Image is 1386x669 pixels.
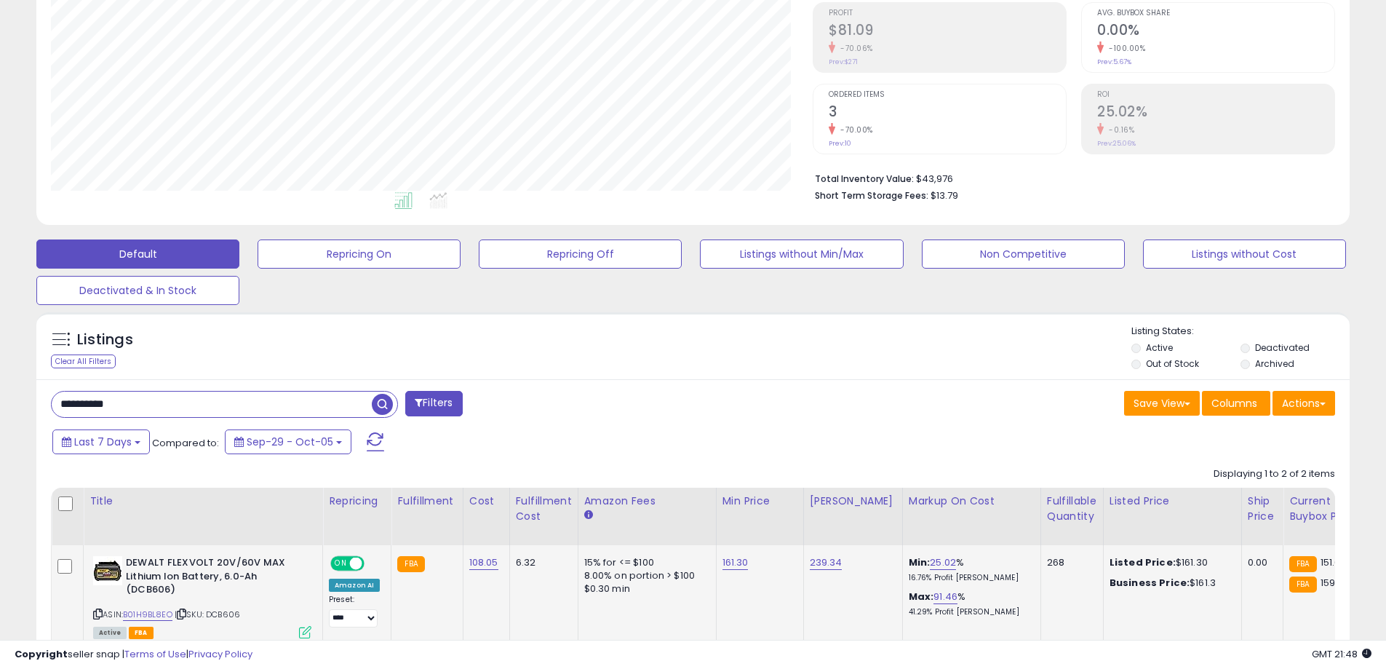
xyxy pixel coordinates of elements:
span: ROI [1097,91,1334,99]
a: Terms of Use [124,647,186,661]
button: Repricing Off [479,240,682,269]
div: 8.00% on portion > $100 [584,569,705,582]
small: -70.06% [835,43,873,54]
th: The percentage added to the cost of goods (COGS) that forms the calculator for Min & Max prices. [902,488,1040,545]
div: Displaying 1 to 2 of 2 items [1214,467,1335,481]
small: Amazon Fees. [584,509,593,522]
div: $0.30 min [584,582,705,595]
small: FBA [1289,577,1316,593]
div: 0.00 [1248,556,1272,569]
label: Deactivated [1255,341,1310,354]
div: Min Price [722,494,797,509]
label: Active [1146,341,1173,354]
div: Markup on Cost [909,494,1035,509]
h2: 3 [829,103,1066,123]
div: Title [89,494,316,509]
div: Amazon AI [329,579,380,592]
div: $161.3 [1110,577,1230,590]
div: [PERSON_NAME] [810,494,896,509]
b: Min: [909,555,931,569]
button: Repricing On [258,240,461,269]
small: Prev: 25.06% [1097,139,1136,148]
small: -70.00% [835,124,873,135]
div: 15% for <= $100 [584,556,705,569]
span: ON [332,558,350,570]
h2: $81.09 [829,22,1066,41]
li: $43,976 [815,169,1324,186]
span: 151.65 [1321,555,1347,569]
div: Ship Price [1248,494,1277,524]
a: 25.02 [930,555,956,570]
p: 41.29% Profit [PERSON_NAME] [909,607,1029,617]
a: 239.34 [810,555,843,570]
small: FBA [397,556,424,572]
div: Fulfillable Quantity [1047,494,1097,524]
div: seller snap | | [15,648,252,662]
span: $13.79 [931,189,958,202]
div: Repricing [329,494,385,509]
p: Listing States: [1131,325,1350,339]
span: FBA [129,627,154,639]
button: Default [36,240,239,269]
h2: 0.00% [1097,22,1334,41]
div: % [909,590,1029,617]
b: Listed Price: [1110,555,1176,569]
p: 16.76% Profit [PERSON_NAME] [909,573,1029,583]
button: Filters [405,391,462,416]
div: $161.30 [1110,556,1230,569]
a: 161.30 [722,555,749,570]
button: Listings without Min/Max [700,240,903,269]
strong: Copyright [15,647,68,661]
small: FBA [1289,556,1316,572]
b: Max: [909,590,934,603]
a: 91.46 [933,590,957,604]
button: Save View [1124,391,1200,416]
span: 2025-10-13 21:48 GMT [1312,647,1371,661]
span: | SKU: DCB606 [175,609,240,620]
button: Sep-29 - Oct-05 [225,429,351,454]
a: B01H9BL8EO [123,609,172,621]
h2: 25.02% [1097,103,1334,123]
div: ASIN: [93,556,311,637]
div: Preset: [329,595,380,628]
b: Business Price: [1110,576,1190,590]
h5: Listings [77,330,133,350]
small: Prev: 10 [829,139,851,148]
button: Actions [1273,391,1335,416]
span: Last 7 Days [74,435,132,449]
div: Fulfillment [397,494,456,509]
img: 41wrCzdlAwL._SL40_.jpg [93,556,122,585]
div: 268 [1047,556,1092,569]
span: Profit [829,9,1066,17]
div: Cost [469,494,503,509]
b: DEWALT FLEXVOLT 20V/60V MAX Lithium Ion Battery, 6.0-Ah (DCB606) [126,556,303,601]
div: 6.32 [516,556,567,569]
span: OFF [362,558,386,570]
a: Privacy Policy [188,647,252,661]
button: Listings without Cost [1143,240,1346,269]
button: Columns [1202,391,1270,416]
div: Listed Price [1110,494,1235,509]
span: Columns [1211,396,1257,411]
small: -100.00% [1104,43,1145,54]
div: Clear All Filters [51,355,116,368]
small: -0.16% [1104,124,1134,135]
b: Short Term Storage Fees: [815,189,928,202]
button: Non Competitive [922,240,1125,269]
small: Prev: $271 [829,58,858,66]
span: All listings currently available for purchase on Amazon [93,627,127,639]
a: 108.05 [469,555,498,570]
button: Deactivated & In Stock [36,276,239,305]
span: Compared to: [152,436,219,450]
div: % [909,556,1029,583]
label: Out of Stock [1146,357,1199,370]
span: Sep-29 - Oct-05 [247,435,333,449]
b: Total Inventory Value: [815,173,914,185]
div: Amazon Fees [584,494,710,509]
span: Avg. Buybox Share [1097,9,1334,17]
button: Last 7 Days [52,429,150,454]
label: Archived [1255,357,1294,370]
small: Prev: 5.67% [1097,58,1131,66]
span: Ordered Items [829,91,1066,99]
div: Current Buybox Price [1289,494,1364,524]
